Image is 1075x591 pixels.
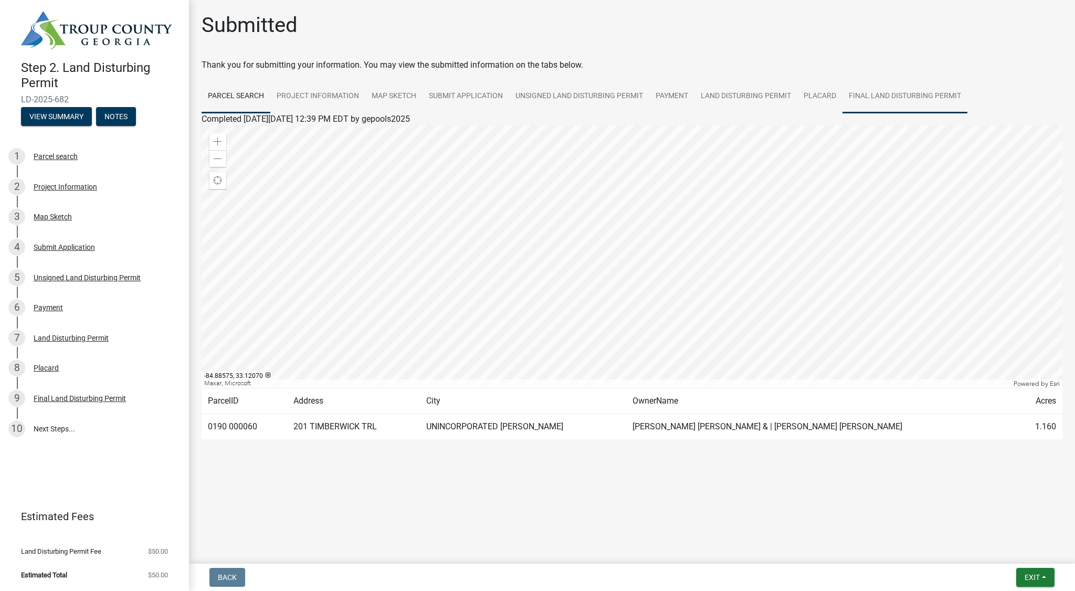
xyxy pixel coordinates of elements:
[423,80,509,113] a: Submit Application
[209,172,226,189] div: Find my location
[202,59,1062,71] div: Thank you for submitting your information. You may view the submitted information on the tabs below.
[34,364,59,372] div: Placard
[34,213,72,220] div: Map Sketch
[1011,379,1062,388] div: Powered by
[626,414,1016,440] td: [PERSON_NAME] [PERSON_NAME] & | [PERSON_NAME] [PERSON_NAME]
[21,11,172,49] img: Troup County, Georgia
[21,572,67,578] span: Estimated Total
[209,568,245,587] button: Back
[21,107,92,126] button: View Summary
[148,548,168,555] span: $50.00
[8,330,25,346] div: 7
[420,388,626,414] td: City
[509,80,649,113] a: Unsigned Land Disturbing Permit
[287,388,420,414] td: Address
[649,80,694,113] a: Payment
[1016,568,1055,587] button: Exit
[8,148,25,165] div: 1
[21,113,92,122] wm-modal-confirm: Summary
[218,573,237,582] span: Back
[8,269,25,286] div: 5
[8,299,25,316] div: 6
[1016,414,1062,440] td: 1.160
[21,60,181,91] h4: Step 2. Land Disturbing Permit
[842,80,967,113] a: Final Land Disturbing Permit
[8,208,25,225] div: 3
[202,80,270,113] a: Parcel search
[34,153,78,160] div: Parcel search
[365,80,423,113] a: Map Sketch
[797,80,842,113] a: Placard
[34,304,63,311] div: Payment
[8,239,25,256] div: 4
[34,334,109,342] div: Land Disturbing Permit
[270,80,365,113] a: Project Information
[8,178,25,195] div: 2
[209,150,226,167] div: Zoom out
[34,183,97,191] div: Project Information
[96,107,136,126] button: Notes
[202,414,287,440] td: 0190 000060
[202,13,298,38] h1: Submitted
[1016,388,1062,414] td: Acres
[420,414,626,440] td: UNINCORPORATED [PERSON_NAME]
[626,388,1016,414] td: OwnerName
[96,113,136,122] wm-modal-confirm: Notes
[34,395,126,402] div: Final Land Disturbing Permit
[694,80,797,113] a: Land Disturbing Permit
[1050,380,1060,387] a: Esri
[8,360,25,376] div: 8
[202,114,410,124] span: Completed [DATE][DATE] 12:39 PM EDT by gepools2025
[148,572,168,578] span: $50.00
[209,133,226,150] div: Zoom in
[8,420,25,437] div: 10
[21,94,168,104] span: LD-2025-682
[21,548,101,555] span: Land Disturbing Permit Fee
[202,379,1011,388] div: Maxar, Microsoft
[287,414,420,440] td: 201 TIMBERWICK TRL
[202,388,287,414] td: ParcelID
[8,506,172,527] a: Estimated Fees
[1025,573,1040,582] span: Exit
[34,274,141,281] div: Unsigned Land Disturbing Permit
[34,244,95,251] div: Submit Application
[8,390,25,407] div: 9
